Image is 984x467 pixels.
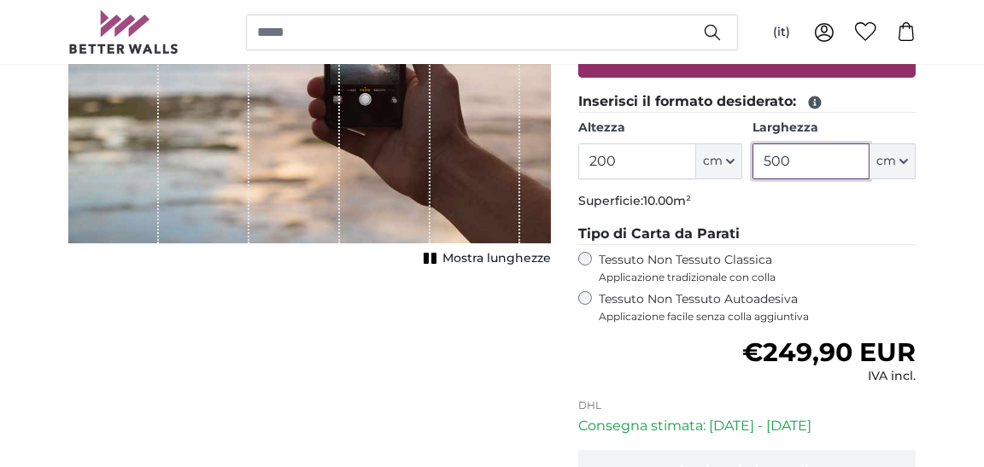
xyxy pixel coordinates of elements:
[578,120,741,137] label: Altezza
[742,368,916,385] div: IVA incl.
[68,10,179,54] img: Betterwalls
[759,17,804,48] button: (it)
[578,399,916,412] p: DHL
[599,271,916,284] span: Applicazione tradizionale con colla
[599,310,916,324] span: Applicazione facile senza colla aggiuntiva
[742,336,916,368] span: €249,90 EUR
[870,143,916,179] button: cm
[696,143,742,179] button: cm
[578,224,916,245] legend: Tipo di Carta da Parati
[703,153,723,170] span: cm
[578,91,916,113] legend: Inserisci il formato desiderato:
[419,247,551,271] button: Mostra lunghezze
[578,416,916,436] p: Consegna stimata: [DATE] - [DATE]
[578,193,916,210] p: Superficie:
[442,250,551,267] span: Mostra lunghezze
[753,120,916,137] label: Larghezza
[599,252,916,284] label: Tessuto Non Tessuto Classica
[643,193,691,208] span: 10.00m²
[876,153,896,170] span: cm
[599,291,916,324] label: Tessuto Non Tessuto Autoadesiva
